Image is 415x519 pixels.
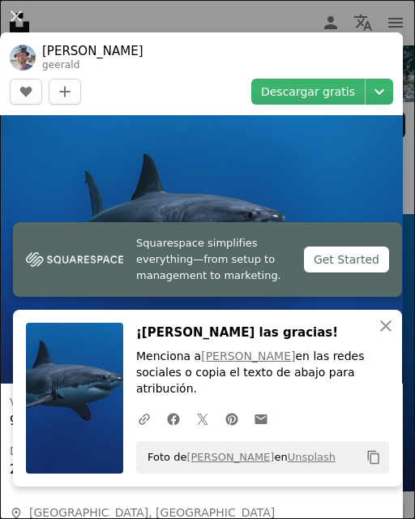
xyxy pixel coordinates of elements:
[10,414,53,428] span: 98.023
[26,247,123,272] img: file-1747939142011-51e5cc87e3c9
[136,349,389,397] p: Menciona a en las redes sociales o copia el texto de abajo para atribución.
[42,59,79,71] a: geerald
[10,462,41,477] span: 2860
[366,79,393,105] button: Elegir el tamaño de descarga
[159,402,188,435] a: Comparte en Facebook
[360,444,387,471] button: Copiar al portapapeles
[217,402,246,435] a: Comparte en Pinterest
[10,444,69,460] h3: Descargas
[139,444,336,470] span: Foto de en
[188,402,217,435] a: Comparte en Twitter
[201,350,295,362] a: [PERSON_NAME]
[186,451,274,463] a: [PERSON_NAME]
[49,79,81,105] button: Añade a la colección
[42,43,143,59] a: [PERSON_NAME]
[136,323,389,342] h3: ¡[PERSON_NAME] las gracias!
[246,402,276,435] a: Comparte por correo electrónico
[10,45,36,71] img: Ve al perfil de Gerald Schömbs
[13,222,402,297] a: Squarespace simplifies everything—from setup to management to marketing.Get Started
[304,247,389,272] div: Get Started
[288,451,336,463] a: Unsplash
[251,79,365,105] a: Descargar gratis
[10,79,42,105] button: Me gusta
[10,395,96,411] h3: Visualizaciones
[136,235,291,284] span: Squarespace simplifies everything—from setup to management to marketing.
